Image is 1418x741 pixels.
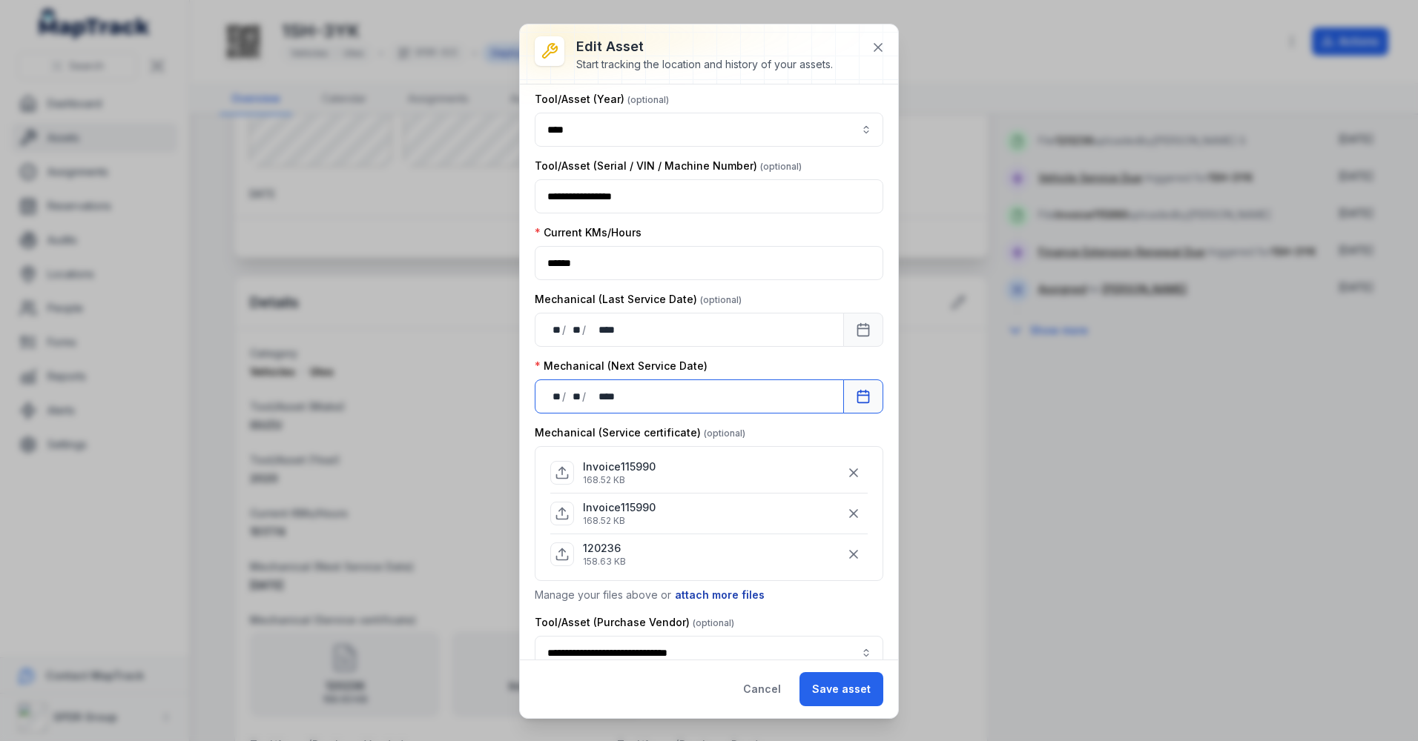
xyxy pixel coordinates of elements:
div: month, [567,322,582,337]
h3: Edit asset [576,36,833,57]
div: day, [547,322,562,337]
label: Mechanical (Last Service Date) [535,292,742,307]
p: Invoice115990 [583,459,656,474]
div: / [582,389,587,404]
button: Calendar [843,313,883,347]
p: 168.52 KB [583,515,656,527]
div: / [582,322,587,337]
label: Mechanical (Next Service Date) [535,359,708,373]
label: Tool/Asset (Serial / VIN / Machine Number) [535,159,802,173]
button: attach more files [674,587,765,603]
div: year, [587,389,616,404]
button: Calendar [843,379,883,413]
p: Manage your files above or [535,587,883,603]
label: Mechanical (Service certificate) [535,425,745,440]
div: month, [567,389,582,404]
label: Tool/Asset (Purchase Vendor) [535,615,734,630]
p: 158.63 KB [583,556,626,568]
p: Invoice115990 [583,500,656,515]
label: Current KMs/Hours [535,225,642,240]
button: Cancel [731,672,794,706]
p: 120236 [583,541,626,556]
input: asset-edit:cf[4112358e-78c9-4721-9c11-9fecd18760fc]-label [535,113,883,147]
div: / [562,389,567,404]
input: asset-edit:cf[d0ee9ba2-f80e-448f-827c-fcb9754ba333]-label [535,636,883,670]
p: 168.52 KB [583,474,656,486]
div: day, [547,389,562,404]
label: Tool/Asset (Year) [535,92,669,107]
div: / [562,322,567,337]
button: Save asset [799,672,883,706]
div: Start tracking the location and history of your assets. [576,57,833,72]
div: year, [587,322,616,337]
